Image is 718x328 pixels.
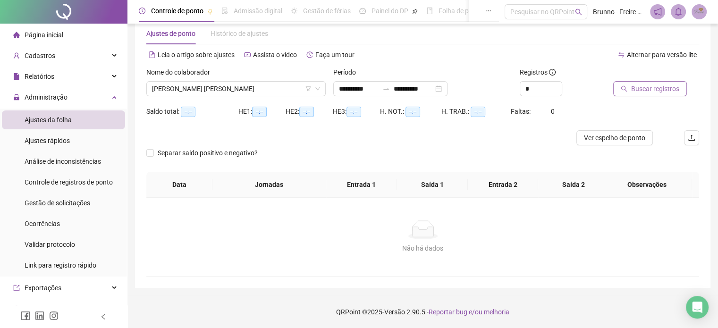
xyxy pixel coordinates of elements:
span: SARA BAHIENSE BOLSANELLO ROCHA [152,82,320,96]
span: Brunno - Freire Odontologia [593,7,644,17]
span: info-circle [549,69,556,76]
span: Alternar para versão lite [627,51,697,59]
span: home [13,32,20,38]
span: Cadastros [25,52,55,59]
span: history [306,51,313,58]
span: Análise de inconsistências [25,158,101,165]
div: H. TRAB.: [441,106,510,117]
div: HE 2: [286,106,333,117]
th: Jornadas [212,172,326,198]
span: --:-- [405,107,420,117]
span: search [575,8,582,16]
span: Integrações [25,305,59,312]
span: facebook [21,311,30,320]
button: Buscar registros [613,81,687,96]
span: --:-- [252,107,267,117]
span: Ocorrências [25,220,60,227]
span: Ajustes rápidos [25,137,70,144]
span: lock [13,94,20,101]
span: notification [653,8,662,16]
span: Histórico de ajustes [211,30,268,37]
span: Observações [610,179,685,190]
span: Assista o vídeo [253,51,297,59]
span: user-add [13,52,20,59]
span: Ver espelho de ponto [584,133,645,143]
span: Controle de ponto [151,7,203,15]
span: instagram [49,311,59,320]
span: Buscar registros [631,84,679,94]
span: Folha de pagamento [439,7,499,15]
span: bell [674,8,683,16]
th: Data [146,172,212,198]
span: clock-circle [139,8,145,14]
div: HE 1: [238,106,286,117]
span: dashboard [359,8,366,14]
th: Entrada 2 [468,172,539,198]
span: Administração [25,93,68,101]
span: book [426,8,433,14]
span: ellipsis [485,8,491,14]
span: file-text [149,51,155,58]
span: Controle de registros de ponto [25,178,113,186]
div: Open Intercom Messenger [686,296,709,319]
div: Saldo total: [146,106,238,117]
span: export [13,285,20,291]
span: Faça um tour [315,51,355,59]
div: H. NOT.: [380,106,441,117]
label: Nome do colaborador [146,67,216,77]
span: Validar protocolo [25,241,75,248]
span: swap [618,51,625,58]
span: pushpin [207,8,213,14]
span: file-done [221,8,228,14]
span: youtube [244,51,251,58]
span: down [315,86,321,92]
span: Ajustes da folha [25,116,72,124]
span: Gestão de solicitações [25,199,90,207]
span: left [100,313,107,320]
span: sun [291,8,297,14]
span: Relatórios [25,73,54,80]
span: Registros [520,67,556,77]
span: Separar saldo positivo e negativo? [154,148,262,158]
span: Admissão digital [234,7,282,15]
span: Reportar bug e/ou melhoria [429,308,509,316]
span: Faltas: [511,108,532,115]
div: HE 3: [333,106,380,117]
th: Saída 2 [538,172,609,198]
span: swap-right [382,85,390,93]
span: Leia o artigo sobre ajustes [158,51,235,59]
img: 21297 [692,5,706,19]
span: file [13,73,20,80]
span: --:-- [346,107,361,117]
span: upload [688,134,695,142]
span: search [621,85,627,92]
th: Entrada 1 [326,172,397,198]
label: Período [333,67,362,77]
span: Ajustes de ponto [146,30,195,37]
span: filter [305,86,311,92]
span: Página inicial [25,31,63,39]
span: Link para registro rápido [25,261,96,269]
div: Não há dados [158,243,688,253]
span: linkedin [35,311,44,320]
span: to [382,85,390,93]
span: Gestão de férias [303,7,351,15]
span: --:-- [299,107,314,117]
span: --:-- [181,107,195,117]
span: --:-- [471,107,485,117]
span: Versão [384,308,405,316]
th: Observações [602,172,693,198]
span: pushpin [412,8,418,14]
th: Saída 1 [397,172,468,198]
button: Ver espelho de ponto [576,130,653,145]
span: Exportações [25,284,61,292]
span: 0 [551,108,555,115]
span: Painel do DP [372,7,408,15]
